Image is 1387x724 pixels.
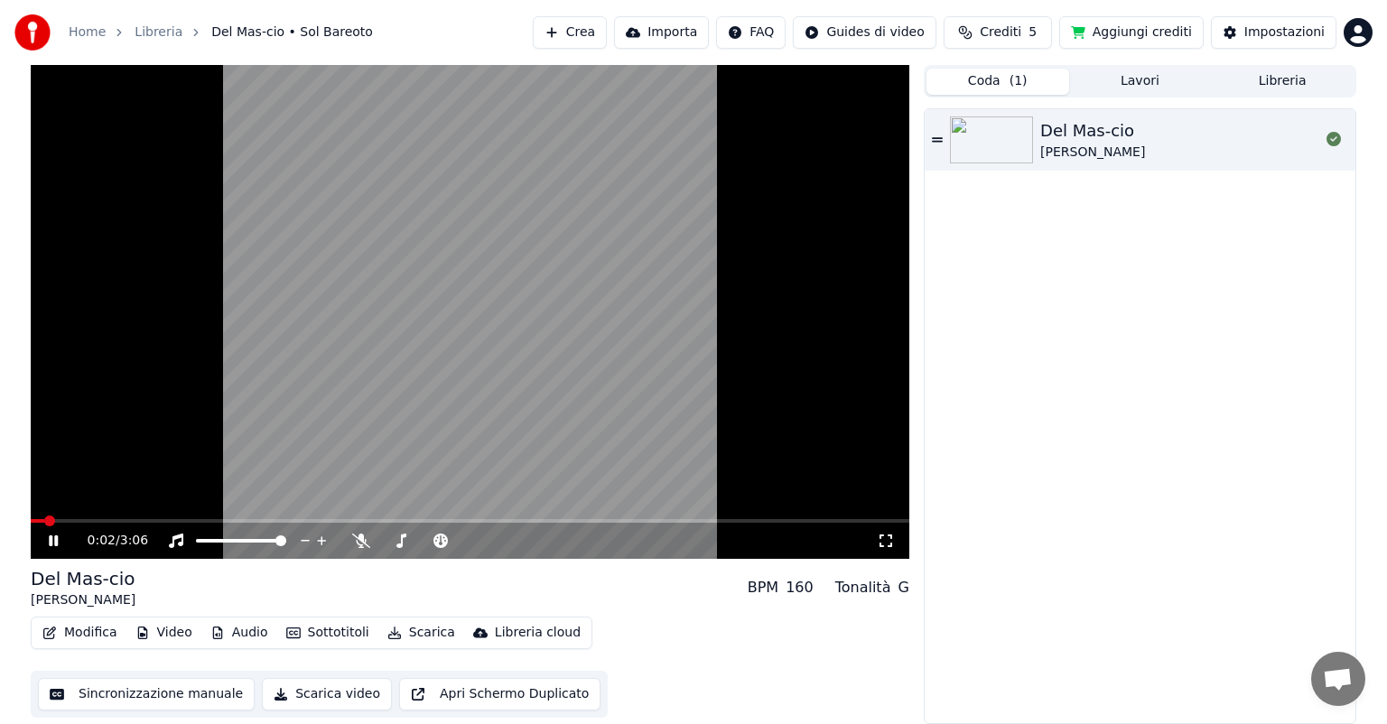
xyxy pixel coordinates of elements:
[203,620,275,645] button: Audio
[835,577,891,599] div: Tonalità
[1069,69,1212,95] button: Lavori
[14,14,51,51] img: youka
[279,620,377,645] button: Sottotitoli
[716,16,786,49] button: FAQ
[31,566,135,591] div: Del Mas-cio
[1311,652,1365,706] a: Aprire la chat
[262,678,392,710] button: Scarica video
[1010,72,1028,90] span: ( 1 )
[399,678,600,710] button: Apri Schermo Duplicato
[898,577,908,599] div: G
[69,23,106,42] a: Home
[35,620,125,645] button: Modifica
[786,577,814,599] div: 160
[380,620,462,645] button: Scarica
[31,591,135,609] div: [PERSON_NAME]
[614,16,709,49] button: Importa
[1059,16,1204,49] button: Aggiungi crediti
[1211,16,1336,49] button: Impostazioni
[211,23,373,42] span: Del Mas-cio • Sol Bareoto
[1211,69,1354,95] button: Libreria
[1040,118,1145,144] div: Del Mas-cio
[533,16,607,49] button: Crea
[120,532,148,550] span: 3:06
[944,16,1052,49] button: Crediti5
[793,16,936,49] button: Guides di video
[495,624,581,642] div: Libreria cloud
[69,23,373,42] nav: breadcrumb
[1244,23,1325,42] div: Impostazioni
[926,69,1069,95] button: Coda
[1029,23,1037,42] span: 5
[88,532,131,550] div: /
[748,577,778,599] div: BPM
[135,23,182,42] a: Libreria
[128,620,200,645] button: Video
[88,532,116,550] span: 0:02
[38,678,255,710] button: Sincronizzazione manuale
[1040,144,1145,162] div: [PERSON_NAME]
[980,23,1021,42] span: Crediti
